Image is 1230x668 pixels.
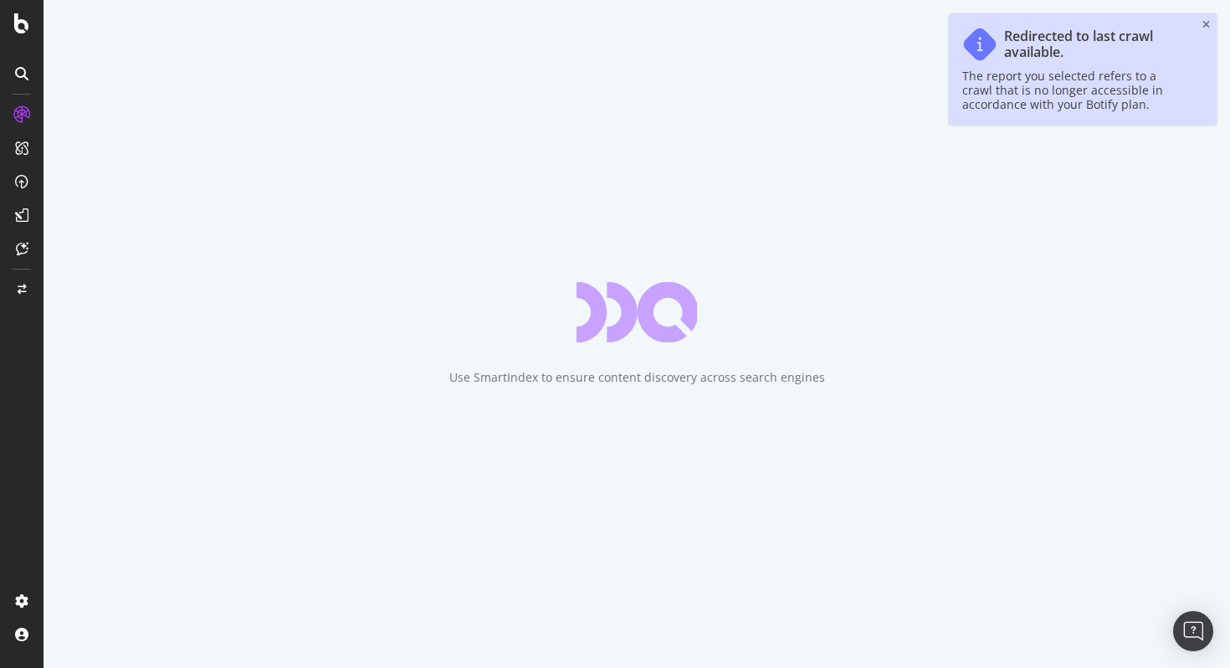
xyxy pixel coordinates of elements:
div: Redirected to last crawl available. [1004,28,1186,60]
div: Open Intercom Messenger [1173,611,1213,651]
div: Use SmartIndex to ensure content discovery across search engines [449,369,825,386]
div: animation [577,282,697,342]
div: close toast [1202,20,1210,30]
div: The report you selected refers to a crawl that is no longer accessible in accordance with your Bo... [962,69,1186,111]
